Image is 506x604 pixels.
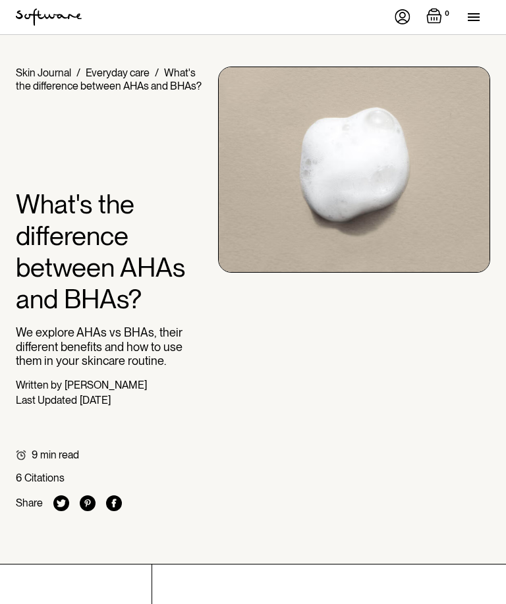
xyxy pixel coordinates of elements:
[16,379,62,391] div: Written by
[53,495,69,511] img: twitter icon
[24,472,65,484] div: Citations
[16,497,43,509] div: Share
[16,67,202,92] div: What's the difference between AHAs and BHAs?
[16,325,208,368] p: We explore AHAs vs BHAs, their different benefits and how to use them in your skincare routine.
[155,67,159,79] div: /
[80,394,111,406] div: [DATE]
[106,495,122,511] img: facebook icon
[16,472,22,484] div: 6
[40,449,79,461] div: min read
[16,188,208,315] h1: What's the difference between AHAs and BHAs?
[426,8,452,26] a: Open cart
[86,67,150,79] a: Everyday care
[16,394,77,406] div: Last Updated
[442,8,452,20] div: 0
[80,495,96,511] img: pinterest icon
[65,379,147,391] div: [PERSON_NAME]
[16,9,82,26] img: Software Logo
[16,67,71,79] a: Skin Journal
[32,449,38,461] div: 9
[76,67,80,79] div: /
